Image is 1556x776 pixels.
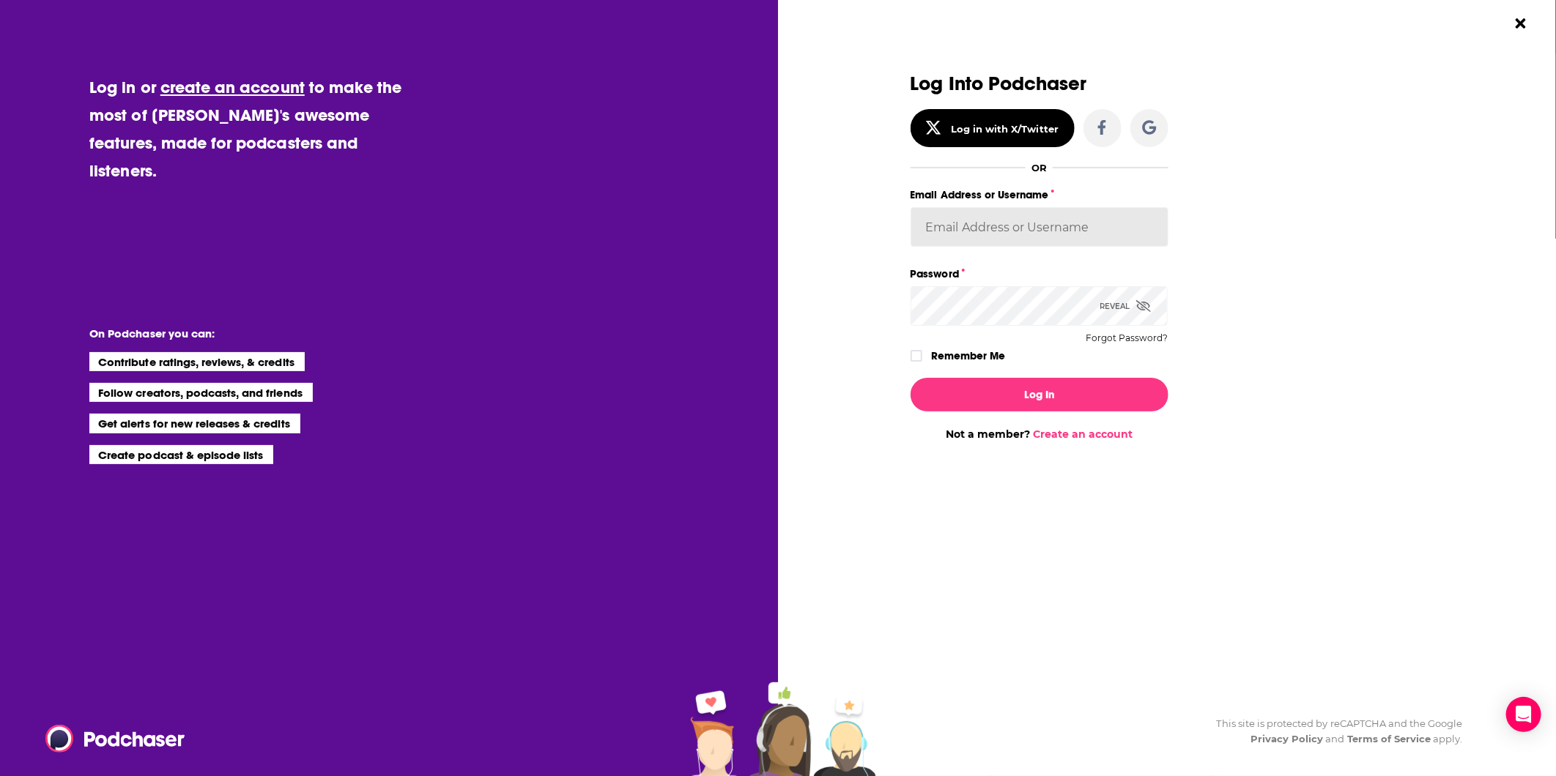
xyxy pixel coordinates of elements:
div: This site is protected by reCAPTCHA and the Google and apply. [1205,716,1463,747]
button: Log In [911,378,1168,411]
li: Get alerts for new releases & credits [89,414,300,433]
li: Create podcast & episode lists [89,445,273,464]
a: Create an account [1033,428,1133,441]
img: Podchaser - Follow, Share and Rate Podcasts [45,725,186,753]
label: Password [911,264,1168,283]
li: Follow creators, podcasts, and friends [89,383,313,402]
div: Open Intercom Messenger [1506,697,1541,732]
a: Podchaser - Follow, Share and Rate Podcasts [45,725,174,753]
input: Email Address or Username [911,207,1168,247]
li: On Podchaser you can: [89,327,382,340]
div: Not a member? [911,428,1168,441]
a: Terms of Service [1347,733,1431,745]
a: Privacy Policy [1251,733,1324,745]
div: Reveal [1100,286,1151,326]
label: Remember Me [931,346,1005,365]
button: Log in with X/Twitter [911,109,1075,147]
button: Close Button [1507,10,1535,37]
a: create an account [160,77,305,97]
label: Email Address or Username [911,185,1168,204]
button: Forgot Password? [1086,333,1168,343]
h3: Log Into Podchaser [911,73,1168,94]
li: Contribute ratings, reviews, & credits [89,352,305,371]
div: Log in with X/Twitter [951,123,1059,135]
div: OR [1031,162,1047,174]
